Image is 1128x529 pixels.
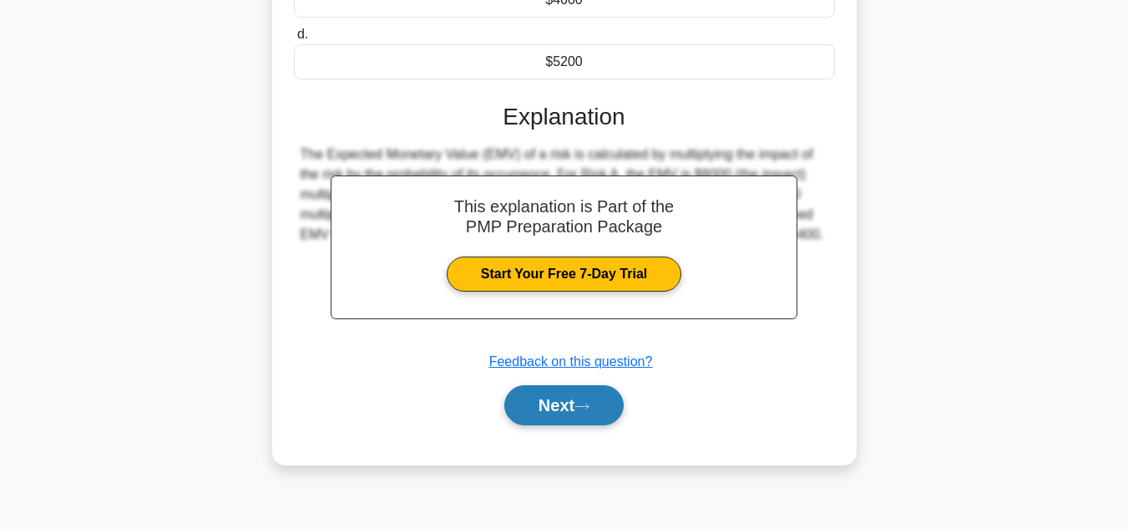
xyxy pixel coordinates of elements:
[301,145,828,245] div: The Expected Monetary Value (EMV) of a risk is calculated by multiplying the impact of the risk b...
[504,385,624,425] button: Next
[304,103,825,131] h3: Explanation
[294,44,835,79] div: $5200
[297,27,308,41] span: d.
[447,257,681,292] a: Start Your Free 7-Day Trial
[489,354,653,369] a: Feedback on this question?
